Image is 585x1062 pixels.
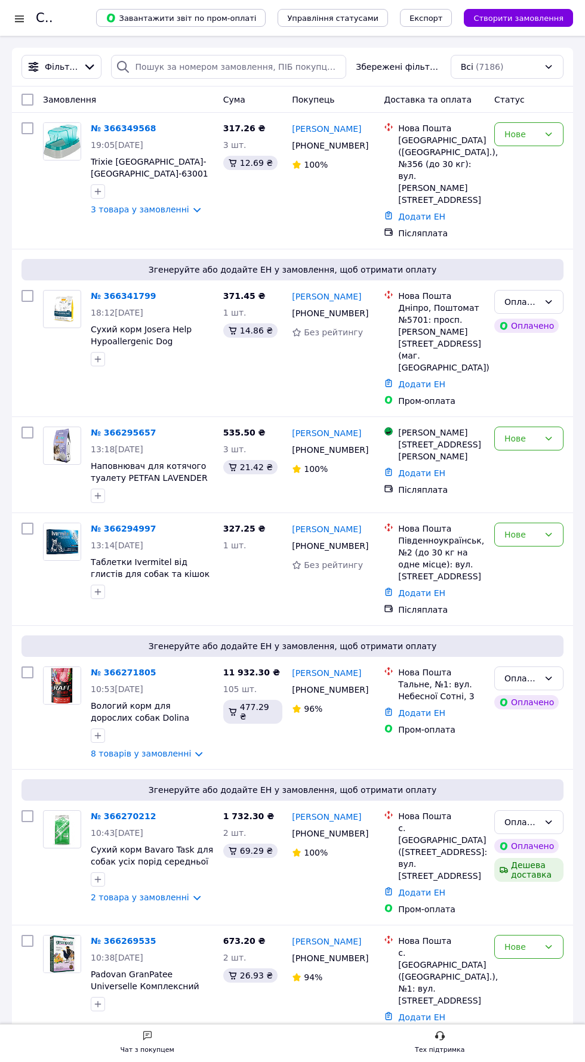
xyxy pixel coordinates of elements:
[398,134,485,206] div: [GEOGRAPHIC_DATA] ([GEOGRAPHIC_DATA].), №356 (до 30 кг): вул. [PERSON_NAME][STREET_ADDRESS]
[494,95,525,104] span: Статус
[36,11,157,25] h1: Список замовлень
[473,14,564,23] span: Створити замовлення
[91,444,143,454] span: 13:18[DATE]
[43,95,96,104] span: Замовлення
[26,784,559,796] span: Згенеруйте або додайте ЕН у замовлення, щоб отримати оплату
[223,444,247,454] span: 3 шт.
[91,668,156,677] a: № 366271805
[44,936,81,973] img: Фото товару
[223,936,266,946] span: 673.20 ₴
[398,604,485,616] div: Післяплата
[494,319,559,333] div: Оплачено
[223,541,247,550] span: 1 шт.
[292,811,361,823] a: [PERSON_NAME]
[43,666,81,705] a: Фото товару
[292,936,361,947] a: [PERSON_NAME]
[91,557,210,591] a: Таблетки Ivermitel від глистів для собак та кішок зі смаком м'яса 12 таб
[304,464,328,474] span: 100%
[278,9,388,27] button: Управління статусами
[290,538,365,554] div: [PHONE_NUMBER]
[398,588,445,598] a: Додати ЕН
[304,560,363,570] span: Без рейтингу
[400,9,452,27] button: Експорт
[290,950,365,967] div: [PHONE_NUMBER]
[223,700,283,724] div: 477.29 ₴
[494,839,559,853] div: Оплачено
[91,936,156,946] a: № 366269535
[292,427,361,439] a: [PERSON_NAME]
[290,681,365,698] div: [PHONE_NUMBER]
[121,1044,174,1056] div: Чат з покупцем
[398,888,445,897] a: Додати ЕН
[91,541,143,550] span: 13:14[DATE]
[91,701,189,746] a: Вологий корм для дорослих собак Dolina Noteci RAFI пауч з яловичиною, 500 г
[398,903,485,915] div: Пром-оплата
[223,428,266,437] span: 535.50 ₴
[223,524,266,533] span: 327.25 ₴
[91,811,156,821] a: № 366270212
[223,844,278,858] div: 69.29 ₴
[44,523,81,560] img: Фото товару
[223,460,278,474] div: 21.42 ₴
[223,291,266,301] span: 371.45 ₴
[91,828,143,838] span: 10:43[DATE]
[223,953,247,962] span: 2 шт.
[223,828,247,838] span: 2 шт.
[398,395,485,407] div: Пром-оплата
[223,140,247,150] span: 3 шт.
[398,468,445,478] a: Додати ЕН
[287,14,378,23] span: Управління статусами
[384,95,472,104] span: Доставка та оплата
[292,291,361,302] a: [PERSON_NAME]
[292,523,361,535] a: [PERSON_NAME]
[398,212,445,221] a: Додати ЕН
[415,1044,465,1056] div: Тех підтримка
[106,13,256,23] span: Завантажити звіт по пром-оплаті
[461,61,473,73] span: Всі
[398,523,485,535] div: Нова Пошта
[43,122,81,160] a: Фото товару
[504,940,539,953] div: Нове
[398,810,485,822] div: Нова Пошта
[292,95,334,104] span: Покупець
[43,290,81,328] a: Фото товару
[290,305,365,322] div: [PHONE_NUMBER]
[91,970,199,1027] span: Padovan GranPatee Universelle Комплексний корм для комахоїдних птахів, майн та інших птахів - 1 кг
[43,427,81,465] a: Фото товару
[398,947,485,1007] div: с. [GEOGRAPHIC_DATA] ([GEOGRAPHIC_DATA].), №1: вул. [STREET_ADDRESS]
[91,428,156,437] a: № 366295657
[398,379,445,389] a: Додати ЕН
[91,953,143,962] span: 10:38[DATE]
[292,123,361,135] a: [PERSON_NAME]
[26,264,559,276] span: Згенеруйте або додайте ЕН у замовлення, щоб отримати оплату
[304,973,322,982] span: 94%
[304,160,328,169] span: 100%
[223,323,278,338] div: 14.86 ₴
[43,523,81,561] a: Фото товару
[91,140,143,150] span: 19:05[DATE]
[91,291,156,301] a: № 366341799
[398,678,485,702] div: Тальне, №1: вул. Небесної Сотні, 3
[398,122,485,134] div: Нова Пошта
[47,291,77,328] img: Фото товару
[398,1012,445,1022] a: Додати ЕН
[452,13,573,22] a: Створити замовлення
[43,810,81,848] a: Фото товару
[398,724,485,736] div: Пром-оплата
[290,442,365,458] div: [PHONE_NUMBER]
[304,328,363,337] span: Без рейтингу
[91,461,208,507] a: Наповнювач для котячого туалету PETFAN LAVENDER Бентонітовий із ароматом лаванди 5 л
[494,695,559,709] div: Оплачено
[91,845,213,878] a: Сухий корм Bavaro Task для собак усіх порід середньої активності 18 кг
[290,137,365,154] div: [PHONE_NUMBER]
[91,684,143,694] span: 10:53[DATE]
[91,157,211,202] a: Trixie [GEOGRAPHIC_DATA]-[GEOGRAPHIC_DATA]-63001 Купалка для гризунів 17см х 10см х 10см
[223,968,278,983] div: 26.93 ₴
[91,325,211,382] a: Сухий корм Josera Help Hypoallergenic Dog Підтримка при харчовій непереносимості та алергії - 0.9 кг
[504,432,539,445] div: Нове
[398,302,485,373] div: Дніпро, Поштомат №5701: просп. [PERSON_NAME][STREET_ADDRESS] (маг. [GEOGRAPHIC_DATA])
